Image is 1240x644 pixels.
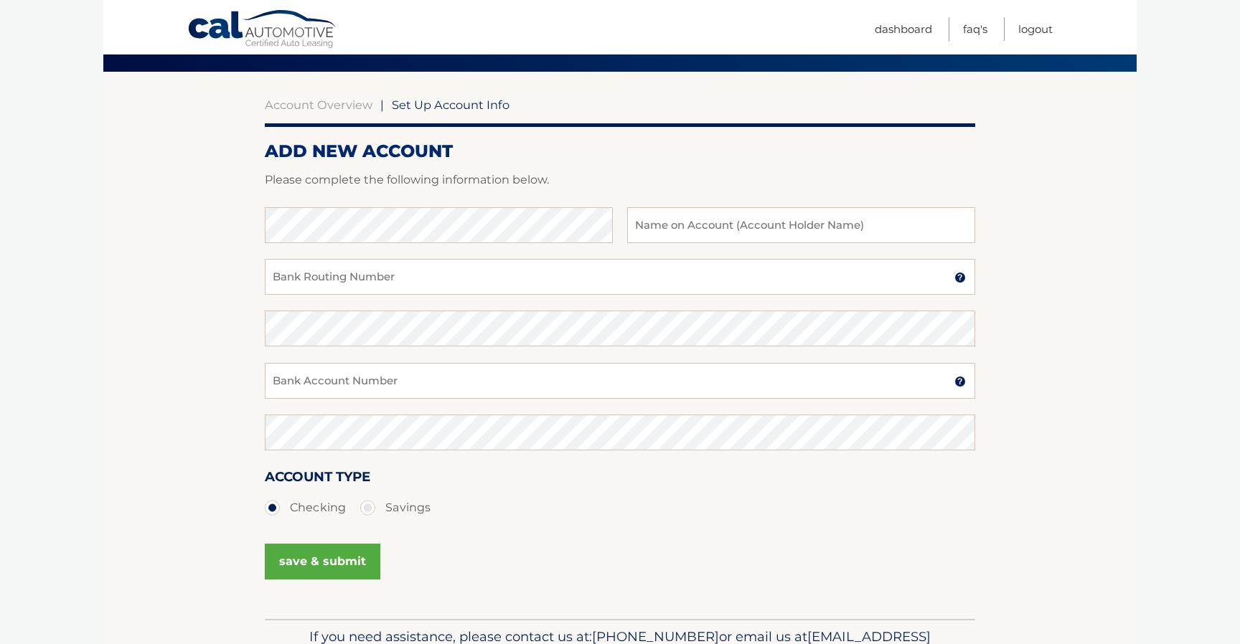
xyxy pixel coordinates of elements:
[265,259,975,295] input: Bank Routing Number
[265,98,372,112] a: Account Overview
[265,170,975,190] p: Please complete the following information below.
[265,466,370,493] label: Account Type
[380,98,384,112] span: |
[627,207,975,243] input: Name on Account (Account Holder Name)
[265,363,975,399] input: Bank Account Number
[265,544,380,579] button: save & submit
[875,17,932,41] a: Dashboard
[265,141,975,162] h2: ADD NEW ACCOUNT
[963,17,987,41] a: FAQ's
[954,272,966,283] img: tooltip.svg
[360,493,431,522] label: Savings
[187,9,338,51] a: Cal Automotive
[954,376,966,387] img: tooltip.svg
[265,493,346,522] label: Checking
[1018,17,1053,41] a: Logout
[392,98,509,112] span: Set Up Account Info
